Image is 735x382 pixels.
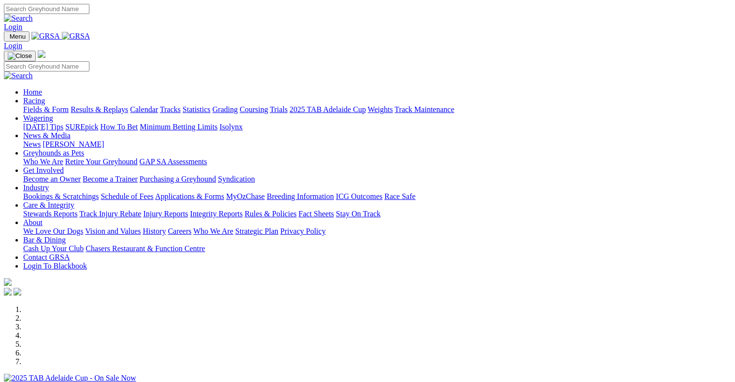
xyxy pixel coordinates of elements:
a: Track Injury Rebate [79,210,141,218]
img: Search [4,71,33,80]
a: Who We Are [23,157,63,166]
a: Minimum Betting Limits [140,123,217,131]
a: Race Safe [384,192,415,200]
img: Search [4,14,33,23]
a: Who We Are [193,227,233,235]
a: Coursing [240,105,268,113]
img: Close [8,52,32,60]
a: Integrity Reports [190,210,243,218]
a: Login To Blackbook [23,262,87,270]
a: Become a Trainer [83,175,138,183]
a: Vision and Values [85,227,141,235]
a: Breeding Information [267,192,334,200]
a: Chasers Restaurant & Function Centre [86,244,205,253]
a: Fields & Form [23,105,69,113]
div: Bar & Dining [23,244,731,253]
a: Weights [368,105,393,113]
div: Greyhounds as Pets [23,157,731,166]
a: Syndication [218,175,255,183]
a: Care & Integrity [23,201,74,209]
a: Injury Reports [143,210,188,218]
a: Strategic Plan [235,227,278,235]
a: Get Involved [23,166,64,174]
span: Menu [10,33,26,40]
a: Track Maintenance [395,105,454,113]
img: facebook.svg [4,288,12,296]
a: Careers [168,227,191,235]
a: Industry [23,184,49,192]
a: [PERSON_NAME] [43,140,104,148]
a: Results & Replays [71,105,128,113]
input: Search [4,4,89,14]
a: Login [4,42,22,50]
a: Purchasing a Greyhound [140,175,216,183]
a: History [143,227,166,235]
a: News & Media [23,131,71,140]
a: News [23,140,41,148]
a: Stewards Reports [23,210,77,218]
a: Fact Sheets [299,210,334,218]
a: Bookings & Scratchings [23,192,99,200]
a: ICG Outcomes [336,192,382,200]
a: GAP SA Assessments [140,157,207,166]
a: Schedule of Fees [101,192,153,200]
a: Stay On Track [336,210,380,218]
div: Get Involved [23,175,731,184]
img: logo-grsa-white.png [4,278,12,286]
button: Toggle navigation [4,51,36,61]
input: Search [4,61,89,71]
a: Wagering [23,114,53,122]
a: Privacy Policy [280,227,326,235]
button: Toggle navigation [4,31,29,42]
a: Retire Your Greyhound [65,157,138,166]
div: About [23,227,731,236]
div: Racing [23,105,731,114]
a: Home [23,88,42,96]
a: How To Bet [101,123,138,131]
a: Login [4,23,22,31]
a: Tracks [160,105,181,113]
a: Calendar [130,105,158,113]
a: Statistics [183,105,211,113]
a: Applications & Forms [155,192,224,200]
a: Become an Owner [23,175,81,183]
a: Rules & Policies [245,210,297,218]
div: Industry [23,192,731,201]
a: Racing [23,97,45,105]
a: Grading [213,105,238,113]
img: twitter.svg [14,288,21,296]
a: MyOzChase [226,192,265,200]
div: News & Media [23,140,731,149]
a: Trials [270,105,288,113]
a: Contact GRSA [23,253,70,261]
img: GRSA [62,32,90,41]
div: Wagering [23,123,731,131]
a: Bar & Dining [23,236,66,244]
a: 2025 TAB Adelaide Cup [289,105,366,113]
img: logo-grsa-white.png [38,50,45,58]
a: Cash Up Your Club [23,244,84,253]
a: About [23,218,43,226]
a: SUREpick [65,123,98,131]
img: GRSA [31,32,60,41]
a: Isolynx [219,123,243,131]
div: Care & Integrity [23,210,731,218]
a: Greyhounds as Pets [23,149,84,157]
a: [DATE] Tips [23,123,63,131]
a: We Love Our Dogs [23,227,83,235]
